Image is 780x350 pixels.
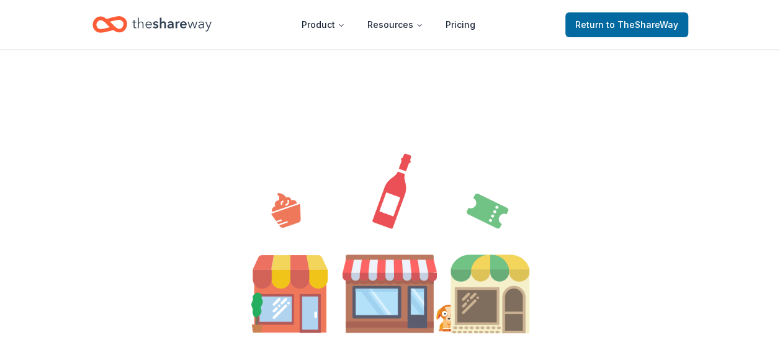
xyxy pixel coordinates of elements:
[292,10,485,39] nav: Main
[251,153,529,333] img: Illustration for landing page
[606,19,678,30] span: to TheShareWay
[357,12,433,37] button: Resources
[575,17,678,32] span: Return
[565,12,688,37] a: Returnto TheShareWay
[92,10,212,39] a: Home
[292,12,355,37] button: Product
[436,12,485,37] a: Pricing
